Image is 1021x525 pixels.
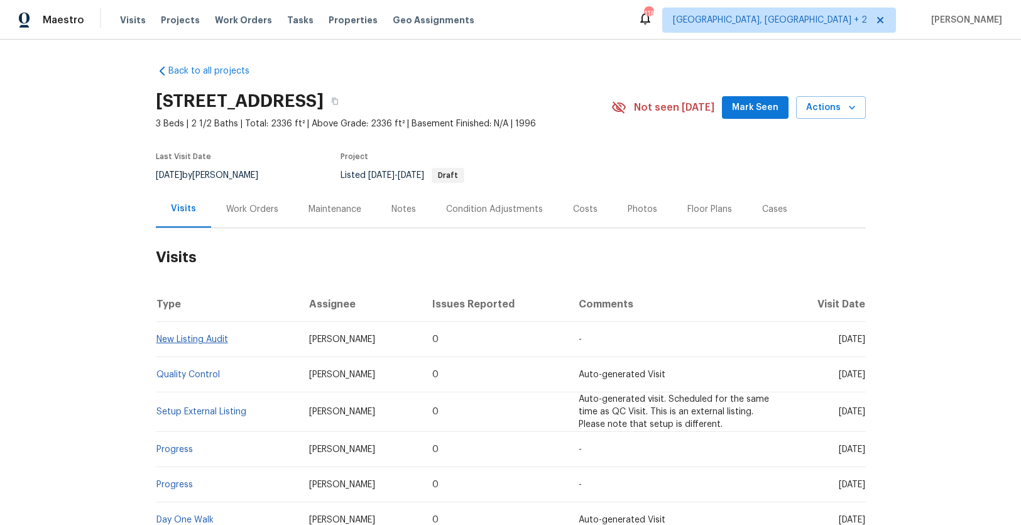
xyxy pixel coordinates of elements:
[839,407,865,416] span: [DATE]
[722,96,789,119] button: Mark Seen
[432,370,439,379] span: 0
[634,101,714,114] span: Not seen [DATE]
[299,287,422,322] th: Assignee
[432,407,439,416] span: 0
[156,168,273,183] div: by [PERSON_NAME]
[839,516,865,524] span: [DATE]
[156,516,214,524] a: Day One Walk
[156,445,193,454] a: Progress
[433,172,463,179] span: Draft
[156,95,324,108] h2: [STREET_ADDRESS]
[215,14,272,26] span: Work Orders
[422,287,569,322] th: Issues Reported
[309,370,375,379] span: [PERSON_NAME]
[446,203,543,216] div: Condition Adjustments
[806,100,856,116] span: Actions
[341,171,464,180] span: Listed
[673,14,867,26] span: [GEOGRAPHIC_DATA], [GEOGRAPHIC_DATA] + 2
[432,480,439,489] span: 0
[368,171,424,180] span: -
[579,395,769,429] span: Auto-generated visit. Scheduled for the same time as QC Visit. This is an external listing. Pleas...
[309,407,375,416] span: [PERSON_NAME]
[628,203,657,216] div: Photos
[926,14,1002,26] span: [PERSON_NAME]
[43,14,84,26] span: Maestro
[432,516,439,524] span: 0
[687,203,732,216] div: Floor Plans
[329,14,378,26] span: Properties
[432,335,439,344] span: 0
[309,480,375,489] span: [PERSON_NAME]
[341,153,368,160] span: Project
[391,203,416,216] div: Notes
[432,445,439,454] span: 0
[171,202,196,215] div: Visits
[156,335,228,344] a: New Listing Audit
[156,65,276,77] a: Back to all projects
[782,287,865,322] th: Visit Date
[324,90,346,113] button: Copy Address
[398,171,424,180] span: [DATE]
[579,480,582,489] span: -
[796,96,866,119] button: Actions
[156,118,611,130] span: 3 Beds | 2 1/2 Baths | Total: 2336 ft² | Above Grade: 2336 ft² | Basement Finished: N/A | 1996
[156,287,300,322] th: Type
[644,8,653,20] div: 118
[308,203,361,216] div: Maintenance
[393,14,474,26] span: Geo Assignments
[368,171,395,180] span: [DATE]
[573,203,598,216] div: Costs
[156,171,182,180] span: [DATE]
[309,445,375,454] span: [PERSON_NAME]
[579,445,582,454] span: -
[579,335,582,344] span: -
[287,16,314,25] span: Tasks
[839,480,865,489] span: [DATE]
[839,445,865,454] span: [DATE]
[309,335,375,344] span: [PERSON_NAME]
[579,516,665,524] span: Auto-generated Visit
[156,153,211,160] span: Last Visit Date
[120,14,146,26] span: Visits
[156,370,220,379] a: Quality Control
[156,480,193,489] a: Progress
[839,335,865,344] span: [DATE]
[732,100,778,116] span: Mark Seen
[309,516,375,524] span: [PERSON_NAME]
[161,14,200,26] span: Projects
[156,407,246,416] a: Setup External Listing
[839,370,865,379] span: [DATE]
[226,203,278,216] div: Work Orders
[156,228,866,287] h2: Visits
[579,370,665,379] span: Auto-generated Visit
[762,203,787,216] div: Cases
[569,287,782,322] th: Comments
